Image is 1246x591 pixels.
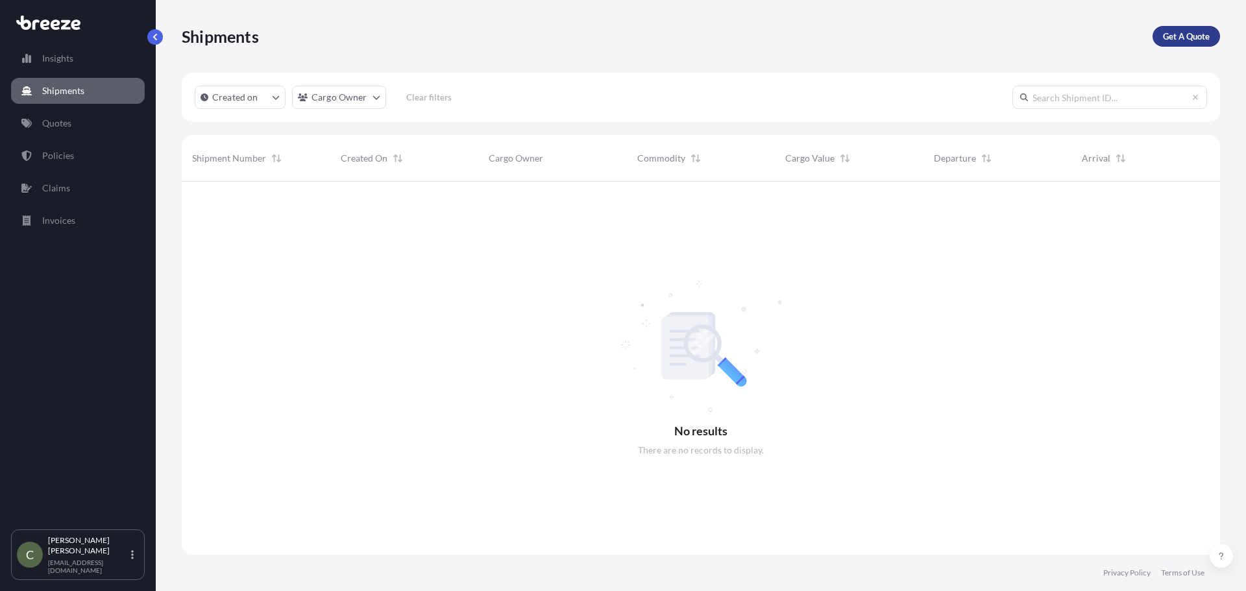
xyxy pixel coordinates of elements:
button: Sort [688,151,703,166]
span: C [26,548,34,561]
span: Cargo Owner [489,152,543,165]
p: [EMAIL_ADDRESS][DOMAIN_NAME] [48,559,128,574]
a: Invoices [11,208,145,234]
a: Insights [11,45,145,71]
p: Quotes [42,117,71,130]
a: Get A Quote [1153,26,1220,47]
button: Sort [837,151,853,166]
a: Shipments [11,78,145,104]
button: Sort [979,151,994,166]
button: Sort [390,151,406,166]
a: Quotes [11,110,145,136]
span: Arrival [1082,152,1110,165]
button: cargoOwner Filter options [292,86,386,109]
p: Cargo Owner [311,91,367,104]
span: Shipment Number [192,152,266,165]
p: Policies [42,149,74,162]
span: Departure [934,152,976,165]
span: Created On [341,152,387,165]
p: Claims [42,182,70,195]
p: Clear filters [406,91,452,104]
a: Claims [11,175,145,201]
a: Policies [11,143,145,169]
p: Get A Quote [1163,30,1210,43]
p: Created on [212,91,258,104]
a: Privacy Policy [1103,568,1151,578]
button: Sort [1113,151,1129,166]
p: Shipments [182,26,259,47]
button: createdOn Filter options [195,86,286,109]
button: Sort [269,151,284,166]
p: Shipments [42,84,84,97]
p: Invoices [42,214,75,227]
p: [PERSON_NAME] [PERSON_NAME] [48,535,128,556]
p: Insights [42,52,73,65]
span: Cargo Value [785,152,835,165]
a: Terms of Use [1161,568,1204,578]
span: Commodity [637,152,685,165]
button: Clear filters [393,87,465,108]
input: Search Shipment ID... [1012,86,1207,109]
